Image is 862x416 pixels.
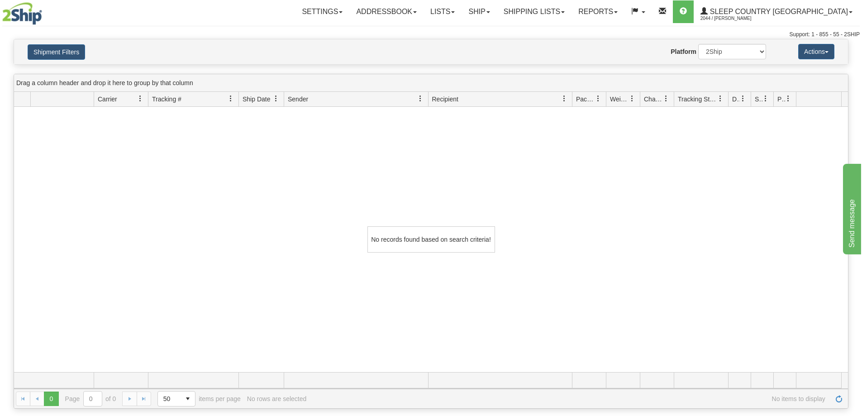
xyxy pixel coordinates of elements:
[557,91,572,106] a: Recipient filter column settings
[700,14,768,23] span: 2044 / [PERSON_NAME]
[157,391,195,406] span: Page sizes drop down
[163,394,175,403] span: 50
[14,74,848,92] div: grid grouping header
[424,0,462,23] a: Lists
[313,395,825,402] span: No items to display
[798,44,834,59] button: Actions
[832,392,846,406] a: Refresh
[152,95,181,104] span: Tracking #
[644,95,663,104] span: Charge
[413,91,428,106] a: Sender filter column settings
[28,44,85,60] button: Shipment Filters
[755,95,762,104] span: Shipment Issues
[288,95,308,104] span: Sender
[624,91,640,106] a: Weight filter column settings
[98,95,117,104] span: Carrier
[367,226,495,253] div: No records found based on search criteria!
[694,0,859,23] a: Sleep Country [GEOGRAPHIC_DATA] 2044 / [PERSON_NAME]
[349,0,424,23] a: Addressbook
[2,2,42,25] img: logo2044.jpg
[777,95,785,104] span: Pickup Status
[576,95,595,104] span: Packages
[571,0,624,23] a: Reports
[708,8,848,15] span: Sleep Country [GEOGRAPHIC_DATA]
[7,5,84,16] div: Send message
[591,91,606,106] a: Packages filter column settings
[671,47,696,56] label: Platform
[462,0,496,23] a: Ship
[781,91,796,106] a: Pickup Status filter column settings
[181,392,195,406] span: select
[841,162,861,254] iframe: chat widget
[610,95,629,104] span: Weight
[732,95,740,104] span: Delivery Status
[157,391,241,406] span: items per page
[44,392,58,406] span: Page 0
[758,91,773,106] a: Shipment Issues filter column settings
[678,95,717,104] span: Tracking Status
[295,0,349,23] a: Settings
[713,91,728,106] a: Tracking Status filter column settings
[735,91,751,106] a: Delivery Status filter column settings
[243,95,270,104] span: Ship Date
[223,91,238,106] a: Tracking # filter column settings
[497,0,571,23] a: Shipping lists
[65,391,116,406] span: Page of 0
[432,95,458,104] span: Recipient
[658,91,674,106] a: Charge filter column settings
[268,91,284,106] a: Ship Date filter column settings
[133,91,148,106] a: Carrier filter column settings
[247,395,307,402] div: No rows are selected
[2,31,860,38] div: Support: 1 - 855 - 55 - 2SHIP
